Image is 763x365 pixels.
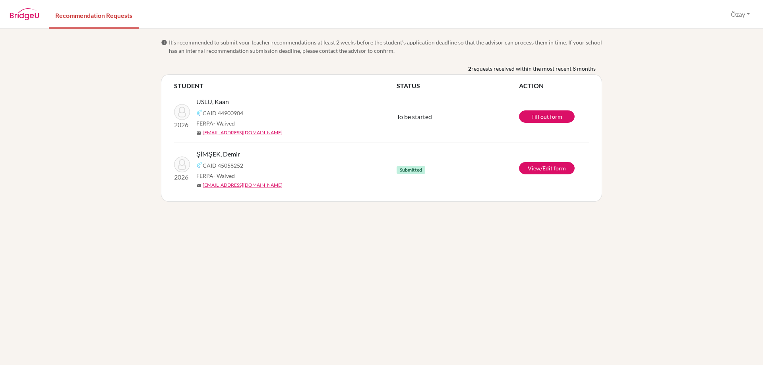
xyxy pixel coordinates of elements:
[196,119,235,127] span: FERPA
[471,64,596,73] span: requests received within the most recent 8 months
[174,172,190,182] p: 2026
[203,182,283,189] a: [EMAIL_ADDRESS][DOMAIN_NAME]
[519,162,575,174] a: View/Edit form
[174,104,190,120] img: USLU, Kaan
[196,172,235,180] span: FERPA
[174,81,397,91] th: STUDENT
[196,183,201,188] span: mail
[213,120,235,127] span: - Waived
[174,156,190,172] img: ŞİMŞEK, Demir
[203,109,243,117] span: CAID 44900904
[468,64,471,73] b: 2
[203,161,243,170] span: CAID 45058252
[196,110,203,116] img: Common App logo
[397,113,432,120] span: To be started
[169,38,602,55] span: It’s recommended to submit your teacher recommendations at least 2 weeks before the student’s app...
[174,120,190,129] p: 2026
[519,81,589,91] th: ACTION
[203,129,283,136] a: [EMAIL_ADDRESS][DOMAIN_NAME]
[519,110,575,123] a: Fill out form
[213,172,235,179] span: - Waived
[196,97,229,106] span: USLU, Kaan
[196,131,201,135] span: mail
[196,149,240,159] span: ŞİMŞEK, Demir
[161,39,167,46] span: info
[49,1,139,29] a: Recommendation Requests
[397,81,519,91] th: STATUS
[397,166,425,174] span: Submitted
[196,162,203,168] img: Common App logo
[727,7,753,22] button: Özay
[10,8,39,20] img: BridgeU logo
